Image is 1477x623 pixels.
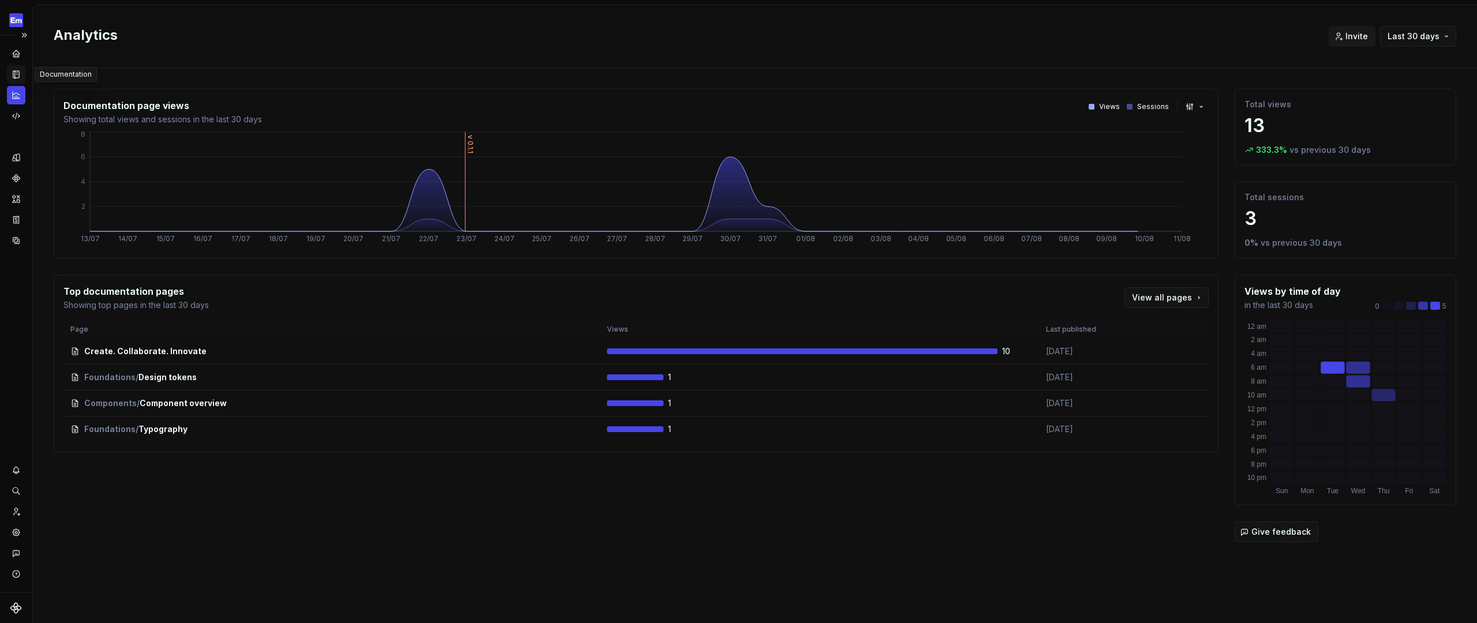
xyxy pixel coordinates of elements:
[796,234,815,243] tspan: 01/08
[7,523,25,542] div: Settings
[1059,234,1079,243] tspan: 08/08
[1002,346,1032,357] span: 10
[1244,237,1258,249] p: 0 %
[7,231,25,250] a: Data sources
[81,234,100,243] tspan: 13/07
[419,234,438,243] tspan: 22/07
[1375,302,1379,311] p: 0
[683,234,703,243] tspan: 29/07
[569,234,590,243] tspan: 26/07
[1405,487,1413,495] text: Fri
[7,107,25,125] a: Code automation
[7,482,25,500] button: Search ⌘K
[1300,487,1314,495] text: Mon
[231,234,250,243] tspan: 17/07
[16,27,32,43] button: Expand sidebar
[63,284,209,298] p: Top documentation pages
[7,169,25,187] a: Components
[494,234,515,243] tspan: 24/07
[668,371,698,383] span: 1
[81,202,85,211] tspan: 2
[140,397,227,409] span: Component overview
[35,67,97,82] div: Documentation
[136,423,138,435] span: /
[1251,363,1266,371] text: 6 am
[1244,192,1446,203] p: Total sessions
[1046,423,1133,435] p: [DATE]
[1046,371,1133,383] p: [DATE]
[7,544,25,562] div: Contact support
[84,397,137,409] span: Components
[1429,487,1440,495] text: Sat
[833,234,853,243] tspan: 02/08
[1251,433,1266,441] text: 4 pm
[1244,207,1446,230] p: 3
[1247,391,1266,399] text: 10 am
[1099,102,1120,111] p: Views
[607,234,627,243] tspan: 27/07
[7,461,25,479] div: Notifications
[1137,102,1169,111] p: Sessions
[118,234,137,243] tspan: 14/07
[1251,336,1266,344] text: 2 am
[1329,26,1375,47] button: Invite
[1235,521,1318,542] button: Give feedback
[668,423,698,435] span: 1
[81,130,85,138] tspan: 8
[63,320,600,339] th: Page
[7,211,25,229] a: Storybook stories
[908,234,929,243] tspan: 04/08
[63,299,209,311] p: Showing top pages in the last 30 days
[138,423,188,435] span: Typography
[7,86,25,104] a: Analytics
[137,397,140,409] span: /
[1327,487,1339,495] text: Tue
[1046,346,1133,357] p: [DATE]
[466,135,475,153] tspan: v 0.1.1
[1256,144,1287,156] p: 333.3 %
[1380,26,1456,47] button: Last 30 days
[1251,526,1311,538] span: Give feedback
[306,234,325,243] tspan: 19/07
[668,397,698,409] span: 1
[758,234,777,243] tspan: 31/07
[343,234,363,243] tspan: 20/07
[1247,322,1266,331] text: 12 am
[1096,234,1117,243] tspan: 09/08
[156,234,175,243] tspan: 15/07
[1124,287,1209,308] a: View all pages
[1388,31,1439,42] span: Last 30 days
[1251,460,1266,468] text: 8 pm
[1251,419,1266,427] text: 2 pm
[532,234,552,243] tspan: 25/07
[1261,237,1342,249] p: vs previous 30 days
[1375,302,1446,311] div: 5
[1135,234,1154,243] tspan: 10/08
[1244,114,1446,137] p: 13
[1244,99,1446,110] p: Total views
[81,152,85,161] tspan: 6
[1247,474,1266,482] text: 10 pm
[1244,284,1341,298] p: Views by time of day
[9,13,23,27] img: e72e9e65-9f43-4cb3-89a7-ea83765f03bf.png
[84,371,136,383] span: Foundations
[1251,446,1266,455] text: 6 pm
[81,177,85,186] tspan: 4
[7,65,25,84] div: Documentation
[456,234,477,243] tspan: 23/07
[7,190,25,208] a: Assets
[136,371,138,383] span: /
[1039,320,1139,339] th: Last published
[138,371,197,383] span: Design tokens
[1132,292,1192,303] span: View all pages
[600,320,1039,339] th: Views
[7,148,25,167] div: Design tokens
[1351,487,1365,495] text: Wed
[269,234,288,243] tspan: 18/07
[1244,299,1341,311] p: in the last 30 days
